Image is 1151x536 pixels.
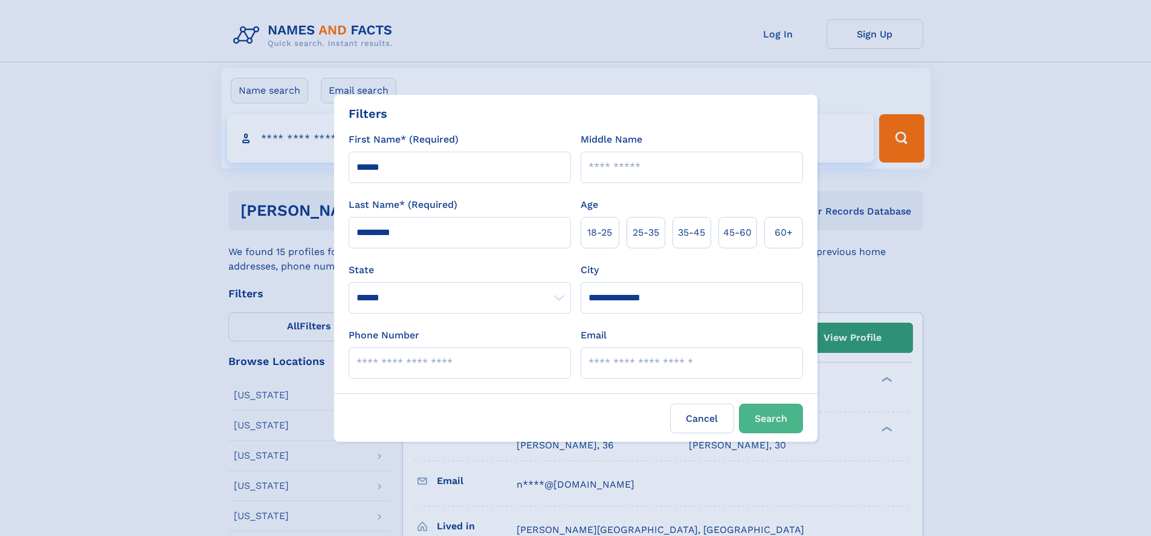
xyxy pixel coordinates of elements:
span: 35‑45 [678,225,705,240]
label: Last Name* (Required) [349,198,457,212]
label: Age [581,198,598,212]
label: Email [581,328,607,343]
label: Cancel [670,404,734,433]
label: State [349,263,571,277]
span: 60+ [775,225,793,240]
span: 18‑25 [587,225,612,240]
button: Search [739,404,803,433]
span: 45‑60 [723,225,752,240]
span: 25‑35 [633,225,659,240]
label: Middle Name [581,132,642,147]
label: City [581,263,599,277]
label: Phone Number [349,328,419,343]
label: First Name* (Required) [349,132,459,147]
div: Filters [349,105,387,123]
